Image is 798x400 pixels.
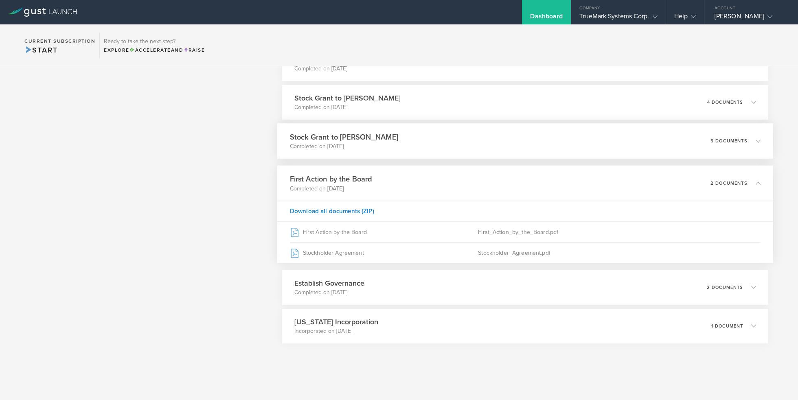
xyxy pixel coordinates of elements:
[478,243,761,263] div: Stockholder_Agreement.pdf
[24,46,57,55] span: Start
[530,12,563,24] div: Dashboard
[294,278,364,289] h3: Establish Governance
[294,93,401,103] h3: Stock Grant to [PERSON_NAME]
[129,47,171,53] span: Accelerate
[129,47,184,53] span: and
[478,222,761,242] div: First_Action_by_the_Board.pdf
[104,39,205,44] h3: Ready to take the next step?
[294,65,356,73] p: Completed on [DATE]
[290,243,478,263] div: Stockholder Agreement
[290,173,372,184] h3: First Action by the Board
[579,12,657,24] div: TrueMark Systems Corp.
[294,317,378,327] h3: [US_STATE] Incorporation
[757,361,798,400] iframe: Chat Widget
[183,47,205,53] span: Raise
[707,285,743,290] p: 2 documents
[290,184,372,192] p: Completed on [DATE]
[290,222,478,242] div: First Action by the Board
[710,138,748,143] p: 5 documents
[290,131,398,142] h3: Stock Grant to [PERSON_NAME]
[294,103,401,111] p: Completed on [DATE]
[715,12,784,24] div: [PERSON_NAME]
[294,289,364,297] p: Completed on [DATE]
[99,33,209,58] div: Ready to take the next step?ExploreAccelerateandRaise
[290,142,398,150] p: Completed on [DATE]
[710,181,748,185] p: 2 documents
[277,201,773,221] div: Download all documents (ZIP)
[707,100,743,105] p: 4 documents
[104,46,205,54] div: Explore
[674,12,696,24] div: Help
[294,327,378,335] p: Incorporated on [DATE]
[711,324,743,328] p: 1 document
[24,39,95,44] h2: Current Subscription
